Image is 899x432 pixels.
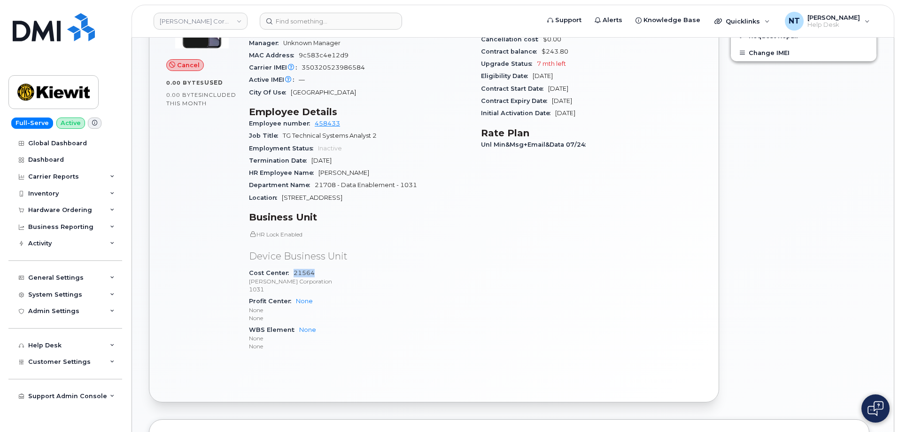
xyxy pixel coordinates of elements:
[603,16,622,25] span: Alerts
[708,12,776,31] div: Quicklinks
[177,61,200,70] span: Cancel
[481,110,555,117] span: Initial Activation Date
[249,342,470,350] p: None
[166,91,236,107] span: included this month
[249,334,470,342] p: None
[481,127,702,139] h3: Rate Plan
[249,230,470,238] p: HR Lock Enabled
[249,52,299,59] span: MAC Address
[154,13,248,30] a: Kiewit Corporation
[249,314,470,322] p: None
[291,89,356,96] span: [GEOGRAPHIC_DATA]
[643,16,700,25] span: Knowledge Base
[249,76,299,83] span: Active IMEI
[249,326,299,333] span: WBS Element
[555,16,581,25] span: Support
[249,120,315,127] span: Employee number
[249,306,470,314] p: None
[481,36,543,43] span: Cancellation cost
[299,52,349,59] span: 9c583c4e12d9
[807,14,860,21] span: [PERSON_NAME]
[543,36,561,43] span: $0.00
[302,64,365,71] span: 350320523986584
[481,97,552,104] span: Contract Expiry Date
[778,12,876,31] div: Nicholas Taylor
[249,194,282,201] span: Location
[260,13,402,30] input: Find something...
[311,157,332,164] span: [DATE]
[249,132,283,139] span: Job Title
[249,298,296,305] span: Profit Center
[481,48,542,55] span: Contract balance
[249,89,291,96] span: City Of Use
[315,120,340,127] a: 458433
[249,169,318,176] span: HR Employee Name
[249,250,470,263] p: Device Business Unit
[542,48,568,55] span: $243.80
[249,212,470,223] h3: Business Unit
[537,60,566,67] span: 7 mth left
[588,11,629,30] a: Alerts
[533,72,553,79] span: [DATE]
[481,72,533,79] span: Eligibility Date
[552,97,572,104] span: [DATE]
[299,76,305,83] span: —
[249,106,470,118] h3: Employee Details
[249,269,294,276] span: Cost Center
[629,11,707,30] a: Knowledge Base
[249,39,283,47] span: Manager
[166,92,202,98] span: 0.00 Bytes
[315,181,417,189] span: 21708 - Data Enablement - 1031
[249,277,470,285] p: [PERSON_NAME] Corporation
[481,141,590,148] span: Unl Min&Msg+Email&Data 07/24
[868,401,883,416] img: Open chat
[166,79,204,86] span: 0.00 Bytes
[555,110,575,117] span: [DATE]
[294,269,315,276] a: 21564
[481,85,548,92] span: Contract Start Date
[541,11,588,30] a: Support
[318,145,342,152] span: Inactive
[296,298,313,305] a: None
[249,181,315,189] span: Department Name
[283,39,341,47] span: Unknown Manager
[249,285,470,293] p: 1031
[249,157,311,164] span: Termination Date
[299,326,316,333] a: None
[789,16,800,27] span: NT
[249,145,318,152] span: Employment Status
[283,132,377,139] span: TG Technical Systems Analyst 2
[731,44,876,61] button: Change IMEI
[807,21,860,29] span: Help Desk
[318,169,369,176] span: [PERSON_NAME]
[249,64,302,71] span: Carrier IMEI
[726,17,760,25] span: Quicklinks
[548,85,568,92] span: [DATE]
[282,194,342,201] span: [STREET_ADDRESS]
[204,79,223,86] span: used
[481,60,537,67] span: Upgrade Status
